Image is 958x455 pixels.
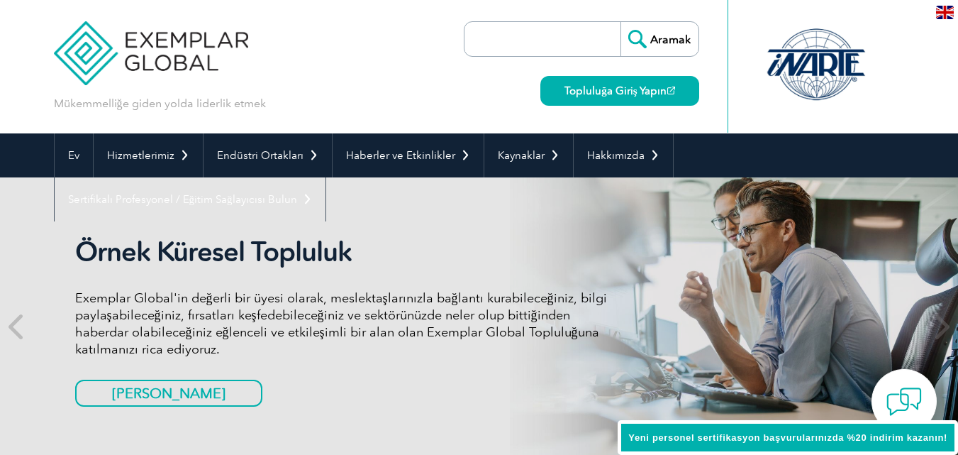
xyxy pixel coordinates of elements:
[333,133,484,177] a: Haberler ve Etkinlikler
[204,133,332,177] a: Endüstri Ortakları
[75,380,262,407] a: [PERSON_NAME]
[75,290,607,357] font: Exemplar Global'in değerli bir üyesi olarak, meslektaşlarınızla bağlantı kurabileceğiniz, bilgi p...
[346,149,455,162] font: Haberler ve Etkinlikler
[54,97,266,110] font: Mükemmelliğe giden yolda liderlik etmek
[68,149,79,162] font: Ev
[540,76,698,106] a: Topluluğa Giriş Yapın
[620,22,698,56] input: Aramak
[628,432,947,443] font: Yeni personel sertifikasyon başvurularınızda %20 indirim kazanın!
[55,177,325,221] a: Sertifikalı Profesyonel / Eğitim Sağlayıcısı Bulun
[107,149,174,162] font: Hizmetlerimiz
[564,84,667,97] font: Topluluğa Giriş Yapın
[484,133,573,177] a: Kaynaklar
[886,384,922,420] img: contact-chat.png
[75,236,352,268] font: Örnek Küresel Topluluk
[498,149,545,162] font: Kaynaklar
[112,385,225,402] font: [PERSON_NAME]
[936,6,954,19] img: en
[94,133,203,177] a: Hizmetlerimiz
[217,149,303,162] font: Endüstri Ortakları
[667,87,675,94] img: open_square.png
[587,149,645,162] font: Hakkımızda
[55,133,93,177] a: Ev
[68,193,297,206] font: Sertifikalı Profesyonel / Eğitim Sağlayıcısı Bulun
[574,133,673,177] a: Hakkımızda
